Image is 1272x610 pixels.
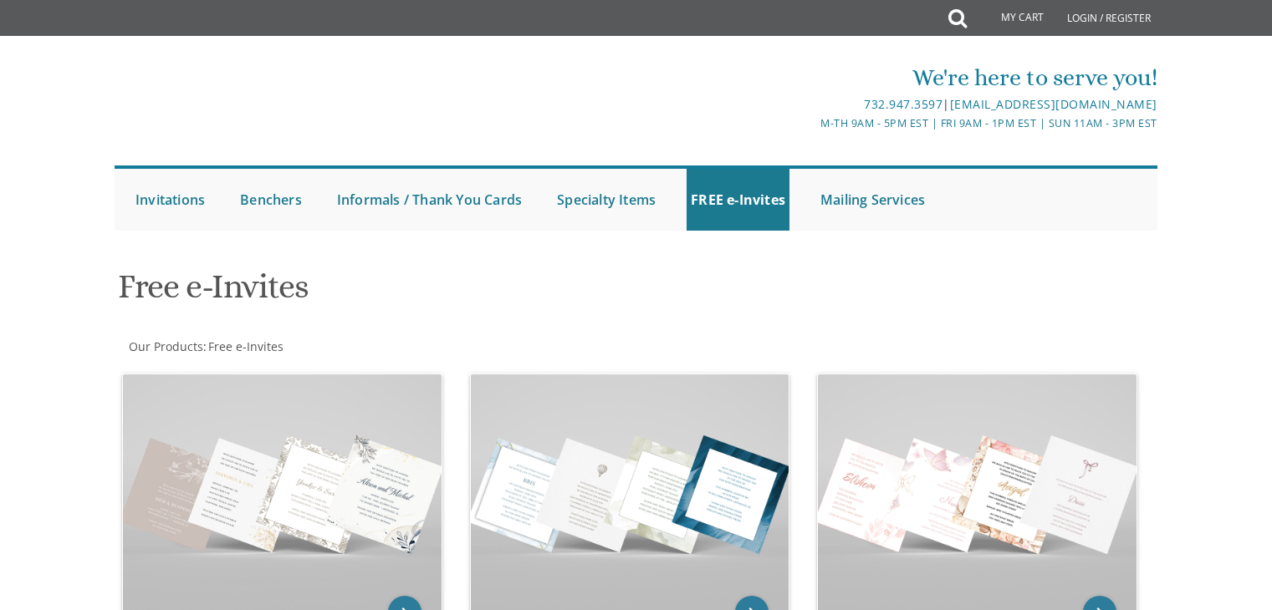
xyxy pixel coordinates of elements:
a: [EMAIL_ADDRESS][DOMAIN_NAME] [950,96,1157,112]
a: Benchers [236,169,306,231]
h1: Free e-Invites [118,268,800,318]
a: Our Products [127,338,203,354]
a: Specialty Items [553,169,660,231]
div: | [463,94,1157,114]
a: Free e-Invites [207,338,284,354]
a: 732.947.3597 [864,96,943,112]
div: We're here to serve you! [463,61,1157,94]
a: Informals / Thank You Cards [333,169,526,231]
div: M-Th 9am - 5pm EST | Fri 9am - 1pm EST | Sun 11am - 3pm EST [463,114,1157,132]
div: : [115,338,636,355]
a: Invitations [131,169,209,231]
a: Mailing Services [816,169,929,231]
a: My Cart [965,2,1055,35]
a: FREE e-Invites [687,169,789,231]
span: Free e-Invites [208,338,284,354]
